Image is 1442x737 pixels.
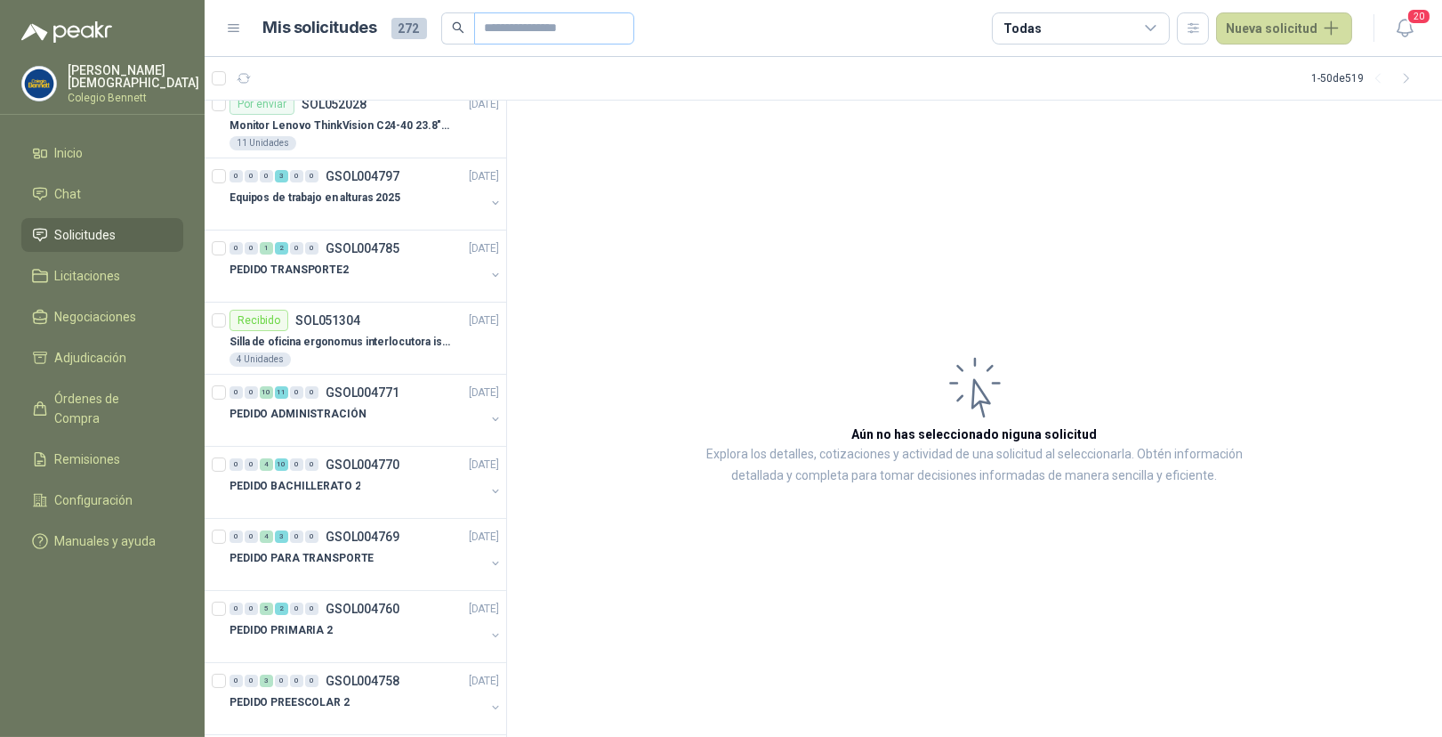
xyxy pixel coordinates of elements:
p: PEDIDO ADMINISTRACIÓN [230,406,366,423]
p: [DATE] [469,240,499,257]
div: 10 [275,458,288,471]
a: 0 0 10 11 0 0 GSOL004771[DATE] PEDIDO ADMINISTRACIÓN [230,382,503,439]
div: 0 [230,458,243,471]
span: Adjudicación [55,348,127,368]
div: 0 [275,675,288,687]
a: Inicio [21,136,183,170]
a: Licitaciones [21,259,183,293]
p: [DATE] [469,312,499,329]
span: Inicio [55,143,84,163]
h3: Aún no has seleccionado niguna solicitud [852,425,1098,444]
a: 0 0 4 10 0 0 GSOL004770[DATE] PEDIDO BACHILLERATO 2 [230,454,503,511]
span: 20 [1406,8,1431,25]
a: Chat [21,177,183,211]
a: RecibidoSOL051304[DATE] Silla de oficina ergonomus interlocutora isósceles azul4 Unidades [205,303,506,375]
div: 0 [230,386,243,399]
a: Por enviarSOL052028[DATE] Monitor Lenovo ThinkVision C24-40 23.8" 3YW11 Unidades [205,86,506,158]
img: Company Logo [22,67,56,101]
span: Remisiones [55,449,121,469]
div: 3 [260,675,273,687]
p: Colegio Bennett [68,93,199,103]
div: 0 [245,386,258,399]
a: 0 0 1 2 0 0 GSOL004785[DATE] PEDIDO TRANSPORTE2 [230,238,503,295]
p: PEDIDO PRIMARIA 2 [230,622,333,639]
p: Equipos de trabajo en alturas 2025 [230,190,400,207]
div: 0 [305,675,318,687]
div: 0 [245,675,258,687]
div: 2 [275,603,288,615]
div: 0 [260,170,273,182]
p: Explora los detalles, cotizaciones y actividad de una solicitud al seleccionarla. Obtén informaci... [685,444,1264,487]
span: 272 [391,18,427,39]
span: Chat [55,184,82,204]
p: [DATE] [469,96,499,113]
div: 0 [230,675,243,687]
div: 0 [245,170,258,182]
div: 1 [260,242,273,255]
div: 2 [275,242,288,255]
a: Solicitudes [21,218,183,252]
div: 0 [230,530,243,543]
div: Todas [1003,19,1041,38]
p: [DATE] [469,385,499,401]
p: [PERSON_NAME] [DEMOGRAPHIC_DATA] [68,64,199,89]
p: [DATE] [469,529,499,546]
div: 0 [305,386,318,399]
p: [DATE] [469,673,499,690]
div: 0 [290,603,303,615]
div: 0 [230,170,243,182]
div: 3 [275,530,288,543]
p: GSOL004785 [326,242,399,255]
div: Recibido [230,310,288,331]
div: 3 [275,170,288,182]
p: [DATE] [469,457,499,474]
div: 0 [290,386,303,399]
div: 0 [290,675,303,687]
a: Manuales y ayuda [21,524,183,558]
div: 0 [290,242,303,255]
div: 0 [290,530,303,543]
a: 0 0 0 3 0 0 GSOL004797[DATE] Equipos de trabajo en alturas 2025 [230,166,503,223]
div: 0 [305,458,318,471]
a: Remisiones [21,442,183,476]
div: 1 - 50 de 519 [1311,64,1421,93]
p: PEDIDO BACHILLERATO 2 [230,478,360,495]
a: 0 0 4 3 0 0 GSOL004769[DATE] PEDIDO PARA TRANSPORTE [230,526,503,583]
p: [DATE] [469,601,499,618]
p: GSOL004758 [326,675,399,687]
div: 0 [290,458,303,471]
button: 20 [1389,12,1421,45]
a: Negociaciones [21,300,183,334]
a: Órdenes de Compra [21,382,183,435]
a: 0 0 3 0 0 0 GSOL004758[DATE] PEDIDO PREESCOLAR 2 [230,670,503,727]
div: 0 [230,242,243,255]
div: 0 [245,458,258,471]
div: 0 [305,242,318,255]
p: SOL052028 [302,98,367,110]
span: search [452,21,464,34]
div: 0 [230,603,243,615]
p: GSOL004797 [326,170,399,182]
div: 4 Unidades [230,352,291,367]
div: 0 [290,170,303,182]
div: 11 Unidades [230,136,296,150]
p: Monitor Lenovo ThinkVision C24-40 23.8" 3YW [230,117,451,134]
span: Manuales y ayuda [55,531,157,551]
div: 0 [245,242,258,255]
div: Por enviar [230,93,294,115]
p: PEDIDO TRANSPORTE2 [230,262,349,279]
span: Solicitudes [55,225,117,245]
a: Adjudicación [21,341,183,375]
div: 11 [275,386,288,399]
div: 10 [260,386,273,399]
span: Negociaciones [55,307,137,327]
h1: Mis solicitudes [263,15,377,41]
p: [DATE] [469,168,499,185]
span: Licitaciones [55,266,121,286]
div: 0 [245,603,258,615]
span: Órdenes de Compra [55,389,166,428]
p: PEDIDO PREESCOLAR 2 [230,694,350,711]
div: 0 [245,530,258,543]
button: Nueva solicitud [1216,12,1352,45]
p: GSOL004760 [326,603,399,615]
